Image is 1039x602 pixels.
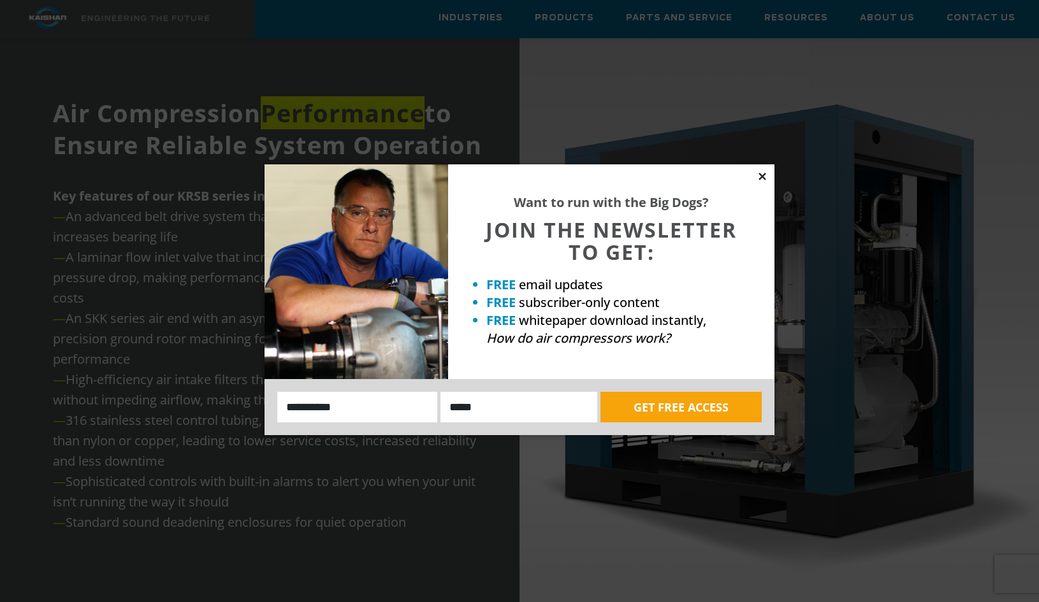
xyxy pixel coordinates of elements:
button: Close [757,171,768,182]
strong: FREE [486,294,516,311]
strong: FREE [486,276,516,293]
span: subscriber-only content [519,294,660,311]
strong: FREE [486,312,516,329]
strong: Want to run with the Big Dogs? [514,194,709,211]
input: Email [440,392,597,422]
button: GET FREE ACCESS [600,392,762,422]
span: whitepaper download instantly, [519,312,706,329]
span: JOIN THE NEWSLETTER TO GET: [486,216,737,266]
em: How do air compressors work? [486,329,671,347]
span: email updates [519,276,603,293]
input: Name: [277,392,437,422]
